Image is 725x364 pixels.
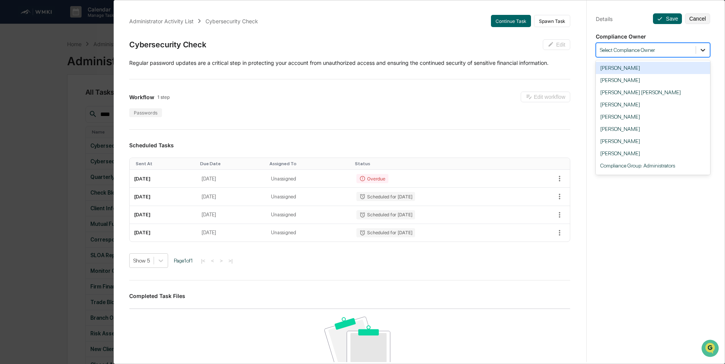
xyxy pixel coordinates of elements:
div: Cybersecurity Check [129,40,206,49]
td: Unassigned [266,188,352,206]
div: Start new chat [26,58,125,66]
td: [DATE] [197,224,266,242]
a: 🖐️Preclearance [5,93,52,107]
a: 🔎Data Lookup [5,108,51,121]
div: [PERSON_NAME] [596,123,710,135]
div: 🖐️ [8,97,14,103]
div: Overdue [356,174,388,183]
td: [DATE] [130,206,197,224]
div: Toggle SortBy [136,161,194,166]
div: Scheduled for [DATE] [356,228,415,237]
button: Spawn Task [534,15,570,27]
span: 1 step [157,94,170,100]
button: Save [653,13,682,24]
td: Unassigned [266,170,352,188]
div: Scheduled for [DATE] [356,210,415,219]
div: Scheduled for [DATE] [356,192,415,201]
span: Page 1 of 1 [174,258,193,264]
button: Continue Task [491,15,531,27]
td: Unassigned [266,224,352,242]
a: Powered byPylon [54,129,92,135]
div: [PERSON_NAME] [596,62,710,74]
td: Unassigned [266,206,352,224]
span: Workflow [129,94,154,100]
div: [PERSON_NAME] [596,98,710,111]
div: Toggle SortBy [200,161,263,166]
div: 🔎 [8,111,14,118]
button: < [209,258,217,264]
div: Cybersecurity Check [205,18,258,24]
button: Edit workflow [521,92,570,102]
p: How can we help? [8,16,139,28]
button: >| [226,258,235,264]
button: > [217,258,225,264]
td: [DATE] [197,188,266,206]
h3: Completed Task Files [129,293,570,299]
span: Data Lookup [15,111,48,118]
td: [DATE] [197,206,266,224]
div: Administrator Activity List [129,18,194,24]
span: Attestations [63,96,95,104]
div: Toggle SortBy [269,161,349,166]
span: Pylon [76,129,92,135]
h3: Scheduled Tasks [129,142,570,148]
div: Toggle SortBy [355,161,516,166]
div: Compliance Group: Administrators [596,159,710,172]
td: [DATE] [130,170,197,188]
img: 1746055101610-c473b297-6a78-478c-a979-82029cc54cd1 [8,58,21,72]
button: Start new chat [130,61,139,70]
div: [PERSON_NAME] [PERSON_NAME] [596,86,710,98]
div: We're available if you need us! [26,66,96,72]
div: 🗄️ [55,97,61,103]
td: [DATE] [197,170,266,188]
div: [PERSON_NAME] [596,74,710,86]
div: [PERSON_NAME] [596,111,710,123]
div: [PERSON_NAME] [596,147,710,159]
div: Compliance Group: Full Access Administrators [596,172,710,184]
p: Regular password updates are a critical step in protecting your account from unauthorized access ... [129,59,570,67]
a: 🗄️Attestations [52,93,98,107]
button: Edit [543,39,570,50]
button: |< [199,258,207,264]
div: [PERSON_NAME] [596,135,710,147]
td: [DATE] [130,188,197,206]
iframe: Open customer support [701,339,721,359]
span: Preclearance [15,96,49,104]
div: Passwords [129,108,162,117]
div: Details [596,16,613,22]
button: Cancel [685,13,710,24]
p: Compliance Owner [596,33,710,40]
td: [DATE] [130,224,197,242]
